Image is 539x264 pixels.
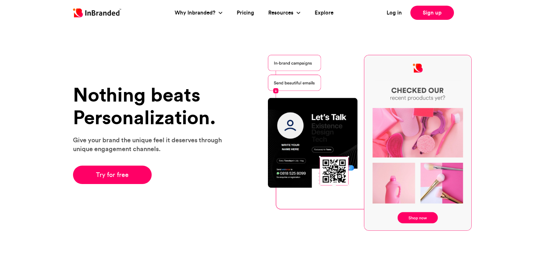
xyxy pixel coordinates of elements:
[73,136,231,153] p: Give your brand the unique feel it deserves through unique engagement channels.
[73,8,121,17] img: Inbranded
[237,9,254,17] a: Pricing
[387,9,402,17] a: Log in
[315,9,333,17] a: Explore
[175,9,217,17] a: Why Inbranded?
[410,6,454,20] a: Sign up
[73,166,152,184] a: Try for free
[268,9,295,17] a: Resources
[73,84,231,128] h1: Nothing beats Personalization.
